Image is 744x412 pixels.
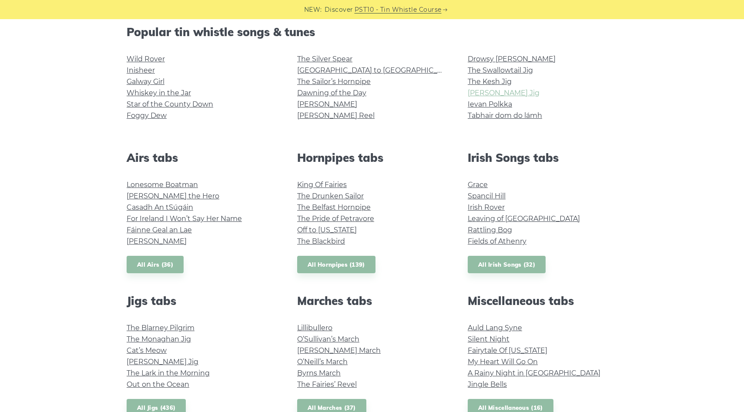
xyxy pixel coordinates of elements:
[127,111,167,120] a: Foggy Dew
[468,77,512,86] a: The Kesh Jig
[297,214,374,223] a: The Pride of Petravore
[468,100,512,108] a: Ievan Polkka
[297,346,381,355] a: [PERSON_NAME] March
[297,237,345,245] a: The Blackbird
[127,256,184,274] a: All Airs (36)
[127,203,193,211] a: Casadh An tSúgáin
[127,237,187,245] a: [PERSON_NAME]
[468,151,617,164] h2: Irish Songs tabs
[127,358,198,366] a: [PERSON_NAME] Jig
[468,89,540,97] a: [PERSON_NAME] Jig
[127,181,198,189] a: Lonesome Boatman
[297,324,332,332] a: Lillibullero
[468,335,509,343] a: Silent Night
[297,111,375,120] a: [PERSON_NAME] Reel
[468,111,542,120] a: Tabhair dom do lámh
[468,226,512,234] a: Rattling Bog
[127,55,165,63] a: Wild Rover
[127,369,210,377] a: The Lark in the Morning
[127,100,213,108] a: Star of the County Down
[297,335,359,343] a: O’Sullivan’s March
[297,192,364,200] a: The Drunken Sailor
[297,226,357,234] a: Off to [US_STATE]
[127,151,276,164] h2: Airs tabs
[355,5,442,15] a: PST10 - Tin Whistle Course
[127,380,189,389] a: Out on the Ocean
[127,66,155,74] a: Inisheer
[468,380,507,389] a: Jingle Bells
[297,89,366,97] a: Dawning of the Day
[325,5,353,15] span: Discover
[297,181,347,189] a: King Of Fairies
[297,358,348,366] a: O’Neill’s March
[304,5,322,15] span: NEW:
[127,226,192,234] a: Fáinne Geal an Lae
[127,214,242,223] a: For Ireland I Won’t Say Her Name
[468,369,600,377] a: A Rainy Night in [GEOGRAPHIC_DATA]
[468,346,547,355] a: Fairytale Of [US_STATE]
[468,214,580,223] a: Leaving of [GEOGRAPHIC_DATA]
[468,256,546,274] a: All Irish Songs (32)
[297,151,447,164] h2: Hornpipes tabs
[127,25,617,39] h2: Popular tin whistle songs & tunes
[127,335,191,343] a: The Monaghan Jig
[468,203,505,211] a: Irish Rover
[468,358,538,366] a: My Heart Will Go On
[297,55,352,63] a: The Silver Spear
[468,55,556,63] a: Drowsy [PERSON_NAME]
[127,346,167,355] a: Cat’s Meow
[297,203,371,211] a: The Belfast Hornpipe
[297,256,375,274] a: All Hornpipes (139)
[468,192,506,200] a: Spancil Hill
[468,237,526,245] a: Fields of Athenry
[297,369,341,377] a: Byrns March
[127,324,194,332] a: The Blarney Pilgrim
[468,324,522,332] a: Auld Lang Syne
[297,100,357,108] a: [PERSON_NAME]
[297,294,447,308] h2: Marches tabs
[127,89,191,97] a: Whiskey in the Jar
[297,380,357,389] a: The Fairies’ Revel
[127,294,276,308] h2: Jigs tabs
[297,66,458,74] a: [GEOGRAPHIC_DATA] to [GEOGRAPHIC_DATA]
[468,181,488,189] a: Grace
[468,66,533,74] a: The Swallowtail Jig
[127,77,164,86] a: Galway Girl
[297,77,371,86] a: The Sailor’s Hornpipe
[468,294,617,308] h2: Miscellaneous tabs
[127,192,219,200] a: [PERSON_NAME] the Hero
